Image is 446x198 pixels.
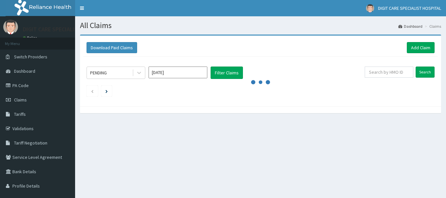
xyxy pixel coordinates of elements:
[14,97,27,103] span: Claims
[416,67,435,78] input: Search
[91,88,94,94] a: Previous page
[398,23,422,29] a: Dashboard
[3,20,18,34] img: User Image
[105,88,108,94] a: Next page
[378,5,441,11] span: DIGIT CARE SPECIALIST HOSPITAL
[423,23,441,29] li: Claims
[23,36,39,40] a: Online
[407,42,435,53] a: Add Claim
[90,69,107,76] div: PENDING
[149,67,207,78] input: Select Month and Year
[14,54,47,60] span: Switch Providers
[23,26,108,32] p: DIGIT CARE SPECIALIST HOSPITAL
[14,111,26,117] span: Tariffs
[366,4,374,12] img: User Image
[211,67,243,79] button: Filter Claims
[14,68,35,74] span: Dashboard
[87,42,137,53] button: Download Paid Claims
[80,21,441,30] h1: All Claims
[365,67,413,78] input: Search by HMO ID
[251,72,270,92] svg: audio-loading
[14,140,47,146] span: Tariff Negotiation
